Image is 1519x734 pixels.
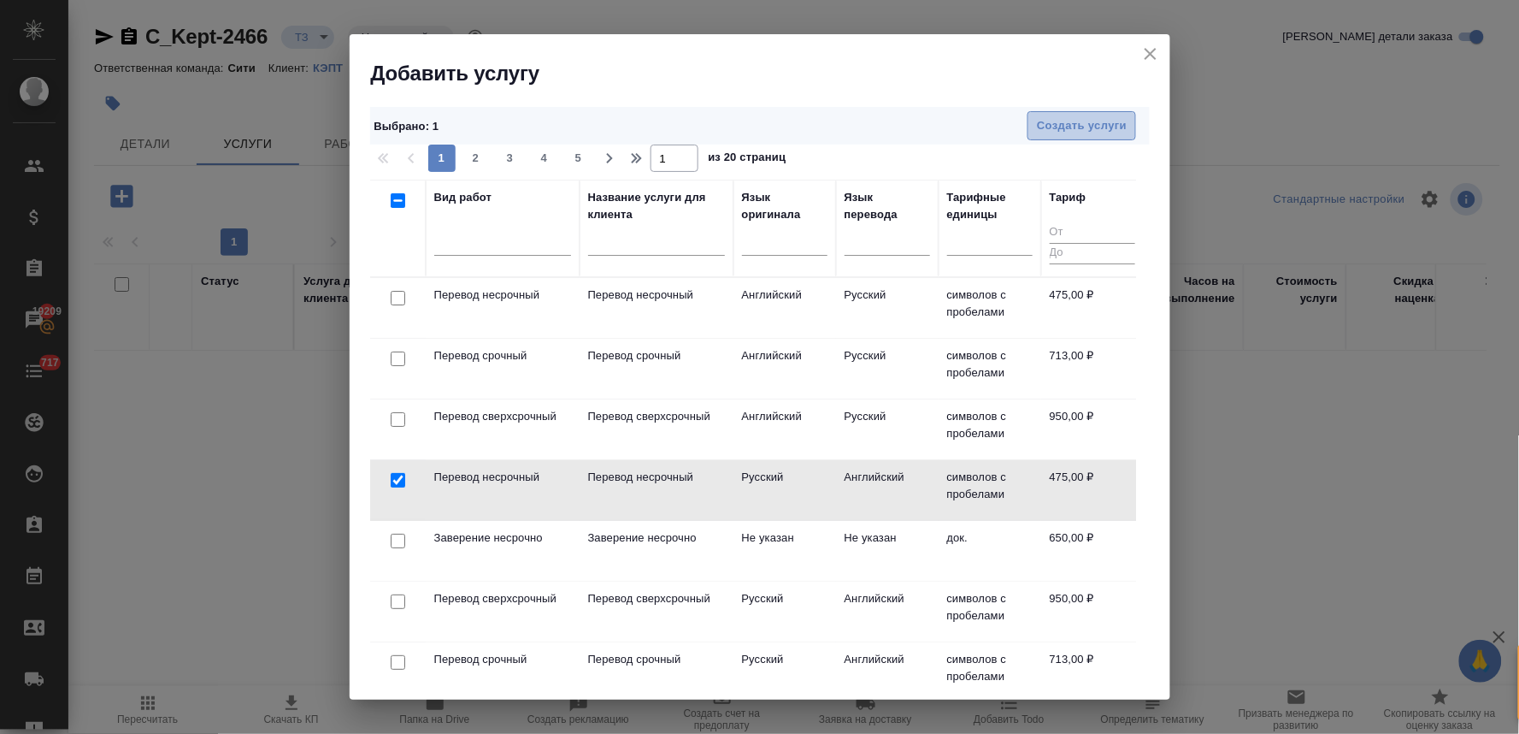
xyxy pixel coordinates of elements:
td: Русский [836,339,939,399]
p: Заверение несрочно [434,530,571,547]
button: 5 [565,145,592,172]
span: Выбрано : 1 [374,120,439,133]
td: символов с пробелами [939,339,1041,399]
p: Перевод сверхсрочный [434,408,571,425]
td: Английский [836,642,939,702]
td: Русский [836,278,939,338]
p: Заверение несрочно [588,530,725,547]
button: 2 [462,145,490,172]
input: До [1050,243,1135,264]
td: 950,00 ₽ [1041,582,1144,642]
td: символов с пробелами [939,460,1041,520]
td: Не указан [733,521,836,581]
td: символов с пробелами [939,278,1041,338]
h2: Добавить услугу [371,60,1170,87]
td: 713,00 ₽ [1041,339,1144,399]
td: Русский [733,582,836,642]
p: Перевод срочный [434,651,571,668]
p: Перевод срочный [434,347,571,364]
span: 2 [462,150,490,167]
div: Язык оригинала [742,189,827,223]
td: Русский [733,460,836,520]
button: 3 [497,145,524,172]
span: Создать услуги [1037,116,1127,136]
td: Английский [733,400,836,459]
p: Перевод несрочный [434,287,571,304]
td: 650,00 ₽ [1041,521,1144,581]
p: Перевод несрочный [588,287,725,304]
td: символов с пробелами [939,642,1041,702]
button: Создать услуги [1027,111,1136,141]
td: Русский [836,400,939,459]
td: Русский [733,642,836,702]
div: Вид работ [434,189,492,206]
div: Язык перевода [845,189,930,223]
td: 950,00 ₽ [1041,400,1144,459]
div: Тариф [1050,189,1086,206]
td: док. [939,521,1041,581]
div: Тарифные единицы [947,189,1033,223]
td: Английский [733,278,836,338]
td: 475,00 ₽ [1041,460,1144,520]
p: Перевод срочный [588,651,725,668]
p: Перевод сверхсрочный [588,408,725,425]
div: Название услуги для клиента [588,189,725,223]
td: 713,00 ₽ [1041,642,1144,702]
td: Не указан [836,521,939,581]
td: символов с пробелами [939,400,1041,459]
input: От [1050,222,1135,244]
td: 475,00 ₽ [1041,278,1144,338]
td: Английский [836,460,939,520]
td: Английский [733,339,836,399]
p: Перевод сверхсрочный [588,590,725,607]
button: 4 [531,145,558,172]
span: из 20 страниц [709,147,786,172]
td: Английский [836,582,939,642]
td: символов с пробелами [939,582,1041,642]
p: Перевод сверхсрочный [434,590,571,607]
p: Перевод несрочный [588,469,725,486]
span: 3 [497,150,524,167]
p: Перевод несрочный [434,469,571,486]
span: 5 [565,150,592,167]
button: close [1138,41,1163,67]
span: 4 [531,150,558,167]
p: Перевод срочный [588,347,725,364]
